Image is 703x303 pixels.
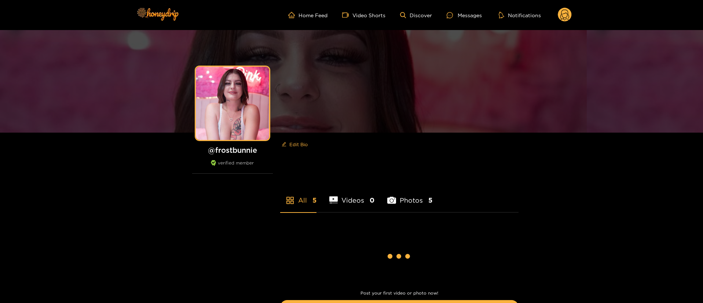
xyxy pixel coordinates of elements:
[192,145,273,155] h1: @ frostbunnie
[329,179,375,212] li: Videos
[428,196,432,205] span: 5
[230,101,235,106] span: edit
[400,12,432,18] a: Discover
[370,196,374,205] span: 0
[282,142,286,147] span: edit
[280,138,309,150] button: editEdit Bio
[280,179,316,212] li: All
[342,12,352,18] span: video-camera
[288,12,299,18] span: home
[280,291,519,296] p: Post your first video or photo now!
[323,76,381,86] div: Edit Cover Photo
[312,196,316,205] span: 5
[497,11,543,19] button: Notifications
[447,11,482,19] div: Messages
[289,141,308,148] span: Edit Bio
[387,179,432,212] li: Photos
[342,12,385,18] a: Video Shorts
[230,100,235,106] span: edit
[323,78,329,84] span: edit
[286,196,294,205] span: appstore
[288,12,327,18] a: Home Feed
[323,76,381,86] span: editEdit Cover Photo
[192,160,273,174] div: verified member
